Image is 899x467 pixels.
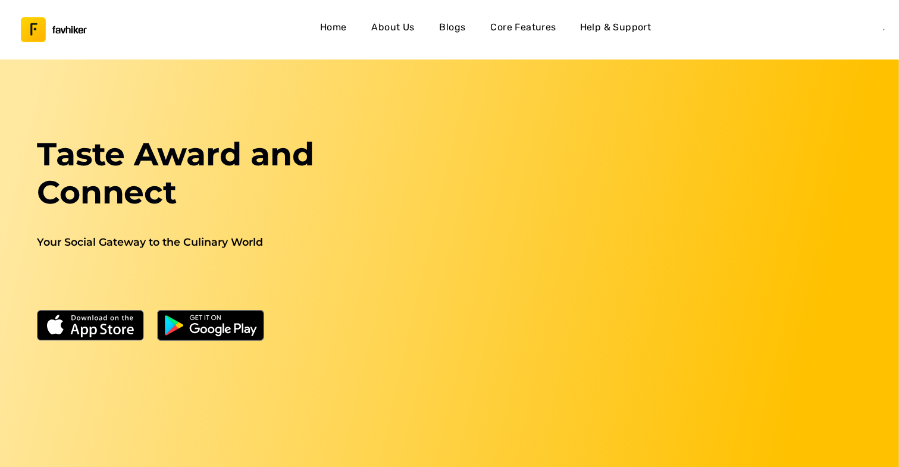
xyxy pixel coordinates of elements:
[440,20,466,35] h4: Blogs
[37,310,144,341] img: App Store
[314,16,352,43] a: Home
[320,20,347,35] h4: Home
[491,20,556,35] h4: Core Features
[52,26,87,35] h3: favhiker
[486,16,561,43] a: Core Features
[580,20,651,35] h4: Help & Support
[434,16,472,43] a: Blogs
[367,16,419,43] a: About Us
[465,135,869,362] iframe: Embedded youtube
[575,16,656,43] button: Help & Support
[371,20,414,35] h4: About Us
[157,310,264,341] img: Google Play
